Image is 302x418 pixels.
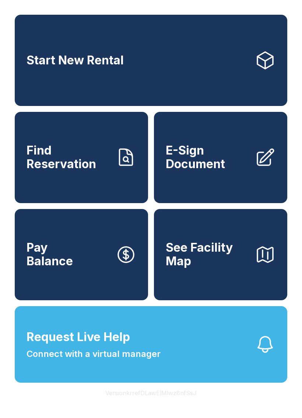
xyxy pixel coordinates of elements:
span: Pay Balance [27,241,73,268]
a: Find Reservation [15,112,148,203]
button: PayBalance [15,209,148,300]
span: Start New Rental [27,54,124,67]
span: E-Sign Document [166,144,249,171]
button: Request Live HelpConnect with a virtual manager [15,306,287,383]
a: E-Sign Document [154,112,287,203]
span: Find Reservation [27,144,110,171]
span: See Facility Map [166,241,249,268]
button: VersionkrrefDLawElMlwz8nfSsJ [99,383,203,403]
button: See Facility Map [154,209,287,300]
a: Start New Rental [15,15,287,106]
span: Request Live Help [27,328,130,346]
span: Connect with a virtual manager [27,347,161,361]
